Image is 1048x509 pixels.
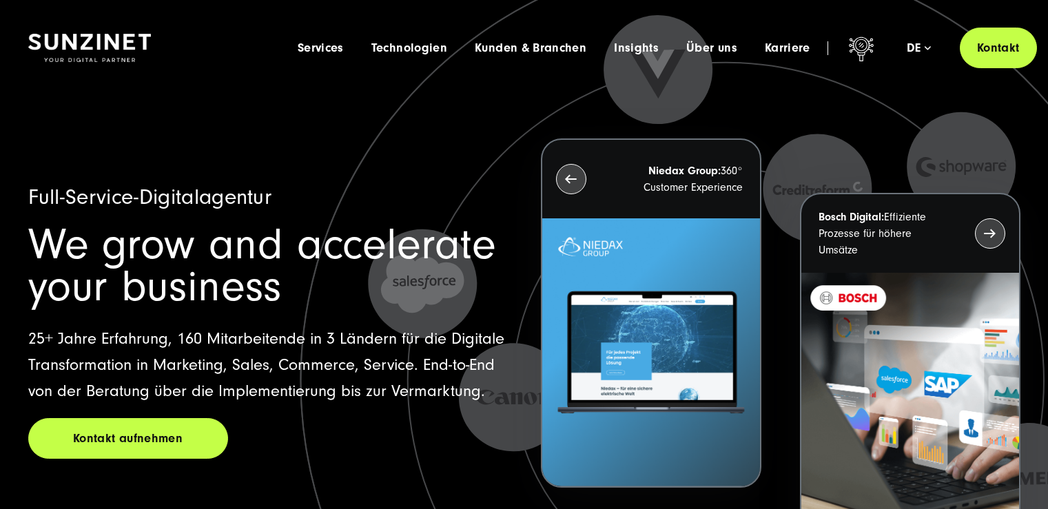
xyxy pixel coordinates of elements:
[819,209,950,258] p: Effiziente Prozesse für höhere Umsätze
[765,41,810,55] a: Karriere
[648,165,721,177] strong: Niedax Group:
[614,41,659,55] a: Insights
[28,34,151,63] img: SUNZINET Full Service Digital Agentur
[611,163,743,196] p: 360° Customer Experience
[28,220,496,311] span: We grow and accelerate your business
[819,211,884,223] strong: Bosch Digital:
[28,326,508,404] p: 25+ Jahre Erfahrung, 160 Mitarbeitende in 3 Ländern für die Digitale Transformation in Marketing,...
[475,41,586,55] a: Kunden & Branchen
[907,41,931,55] div: de
[298,41,344,55] a: Services
[28,185,272,209] span: Full-Service-Digitalagentur
[686,41,737,55] a: Über uns
[371,41,447,55] a: Technologien
[541,138,761,488] button: Niedax Group:360° Customer Experience Letztes Projekt von Niedax. Ein Laptop auf dem die Niedax W...
[960,28,1037,68] a: Kontakt
[28,418,228,459] a: Kontakt aufnehmen
[542,218,760,486] img: Letztes Projekt von Niedax. Ein Laptop auf dem die Niedax Website geöffnet ist, auf blauem Hinter...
